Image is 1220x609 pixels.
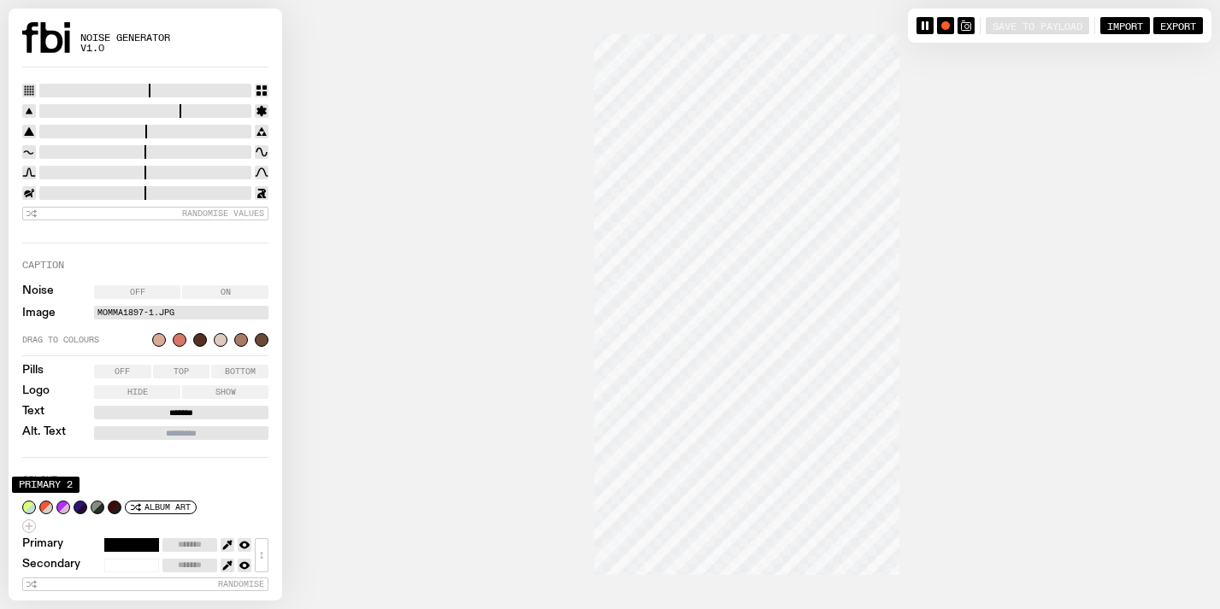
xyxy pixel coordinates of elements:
label: Noise (Simple) [22,58,106,67]
span: Show [215,388,236,396]
span: Top [174,367,189,376]
label: Primary [22,538,63,552]
span: Off [115,367,130,376]
span: Export [1160,20,1196,31]
button: Album Art [125,501,197,514]
span: Album Art [144,502,191,512]
span: Noise Generator [80,33,170,43]
button: Randomise Values [22,207,268,220]
label: Logo [22,385,50,399]
span: Hide [127,388,148,396]
label: Text [22,406,44,419]
label: Colour [22,475,58,484]
label: Noise [22,285,54,299]
button: Save to Payload [986,17,1089,34]
label: Image [22,307,56,319]
label: MOMMA1897-1.jpg [97,306,265,319]
span: Bottom [225,367,256,376]
button: Import [1100,17,1150,34]
span: Save to Payload [993,20,1082,31]
span: Drag to colours [22,336,145,344]
span: Randomise Values [182,208,264,218]
label: Pills [22,365,44,378]
label: Secondary [22,559,80,572]
label: Alt. Text [22,426,66,440]
button: Randomise [22,577,268,591]
span: Randomise [218,579,264,589]
span: v1.0 [80,44,170,53]
span: Off [130,288,145,296]
label: Caption [22,261,64,270]
span: Import [1107,20,1143,31]
span: On [221,288,231,296]
span: Primary 2 [19,480,73,489]
button: Export [1153,17,1203,34]
button: ↕ [255,538,268,572]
